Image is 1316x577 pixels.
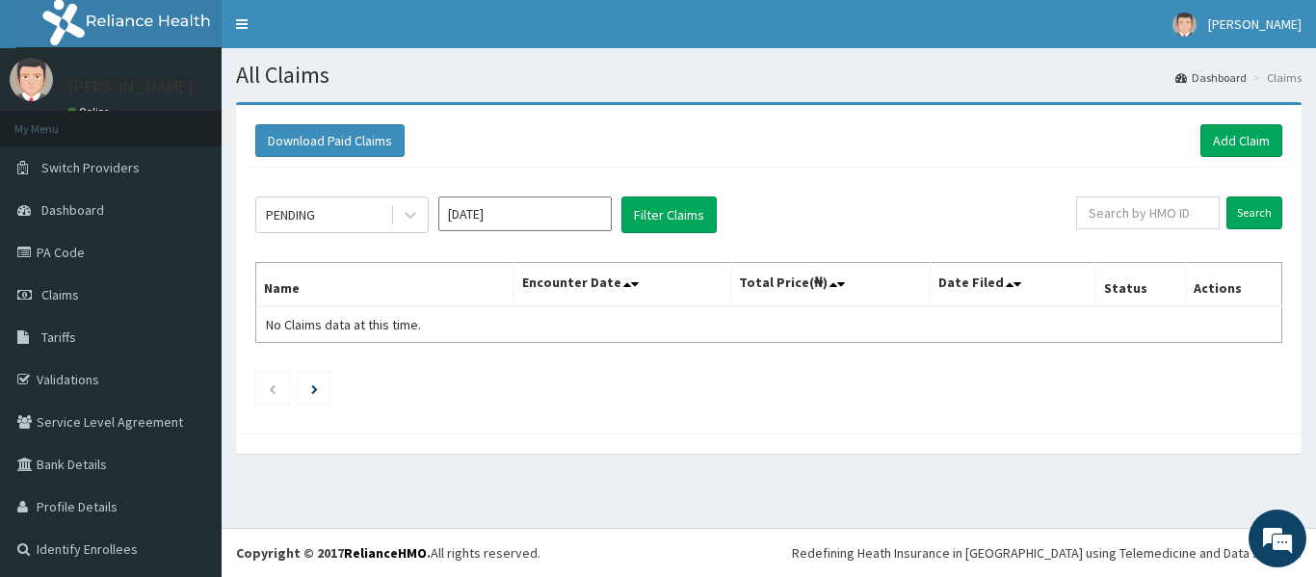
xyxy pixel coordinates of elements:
[255,124,405,157] button: Download Paid Claims
[67,78,194,95] p: [PERSON_NAME]
[1076,197,1220,229] input: Search by HMO ID
[266,205,315,224] div: PENDING
[268,380,276,397] a: Previous page
[222,528,1316,577] footer: All rights reserved.
[1096,263,1186,307] th: Status
[41,201,104,219] span: Dashboard
[1249,69,1302,86] li: Claims
[41,159,140,176] span: Switch Providers
[344,544,427,562] a: RelianceHMO
[1226,197,1282,229] input: Search
[1200,124,1282,157] a: Add Claim
[931,263,1096,307] th: Date Filed
[41,286,79,303] span: Claims
[1208,15,1302,33] span: [PERSON_NAME]
[514,263,730,307] th: Encounter Date
[266,316,421,333] span: No Claims data at this time.
[438,197,612,231] input: Select Month and Year
[1172,13,1197,37] img: User Image
[67,105,114,118] a: Online
[236,544,431,562] strong: Copyright © 2017 .
[236,63,1302,88] h1: All Claims
[256,263,514,307] th: Name
[311,380,318,397] a: Next page
[41,328,76,346] span: Tariffs
[10,58,53,101] img: User Image
[792,543,1302,563] div: Redefining Heath Insurance in [GEOGRAPHIC_DATA] using Telemedicine and Data Science!
[621,197,717,233] button: Filter Claims
[1185,263,1281,307] th: Actions
[1175,69,1247,86] a: Dashboard
[730,263,931,307] th: Total Price(₦)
